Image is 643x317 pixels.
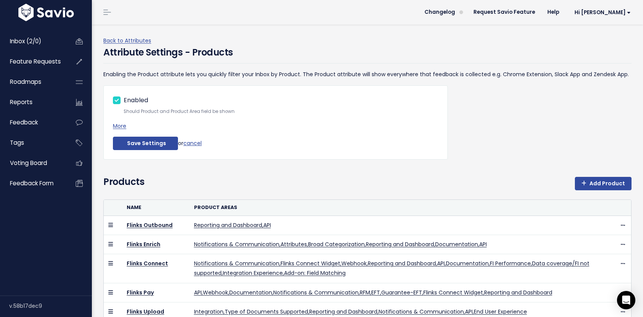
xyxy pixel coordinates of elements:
[113,137,438,150] div: or
[575,177,632,191] a: Add Product
[281,260,340,267] span: Flinks Connect Widget
[541,7,565,18] a: Help
[122,200,189,216] th: Name
[371,289,380,296] span: EFT
[124,108,438,116] small: Should Product and Product Area field be shown
[484,289,552,296] span: Reporting and Dashboard
[194,221,271,229] a: Reporting and Dashboard,API
[127,240,160,248] a: Flinks Enrich
[223,269,283,277] span: Integration Experience
[10,179,54,187] span: Feedback form
[465,308,473,315] span: API
[103,70,632,79] p: Enabling the Product attribute lets you quickly filter your Inbox by Product. The Product attribu...
[10,159,47,167] span: Voting Board
[103,175,144,196] h4: Products
[308,240,365,248] span: Broad Categorization
[474,308,527,315] span: End User Experience
[194,260,589,277] a: Notifications & Communication,Flinks Connect Widget,Webhook,Reporting and Dashboard,API,Documenta...
[437,260,445,267] span: API
[10,78,41,86] span: Roadmaps
[229,289,272,296] span: Documentation
[16,4,76,21] img: logo-white.9d6f32f41409.svg
[194,308,224,315] span: Integration
[424,10,455,15] span: Changelog
[127,260,168,267] a: Flinks Connect
[379,308,464,315] span: Notifications & Communication
[341,260,367,267] span: Webhook
[281,240,307,248] span: Attributes
[2,114,64,131] a: Feedback
[2,33,64,50] a: Inbox (2/0)
[10,139,24,147] span: Tags
[194,289,202,296] span: API
[381,289,422,296] span: Guarantee-EFT
[2,53,64,70] a: Feature Requests
[366,240,434,248] span: Reporting and Dashboard
[2,93,64,111] a: Reports
[368,260,436,267] span: Reporting and Dashboard
[2,73,64,91] a: Roadmaps
[113,137,178,150] button: Save Settings
[103,37,151,44] a: Back to Attributes
[2,134,64,152] a: Tags
[10,57,61,65] span: Feature Requests
[194,240,279,248] span: Notifications & Communication
[273,289,359,296] span: Notifications & Communication
[574,10,631,15] span: Hi [PERSON_NAME]
[194,221,262,229] span: Reporting and Dashboard
[10,118,38,126] span: Feedback
[360,289,370,296] span: RFM
[446,260,489,267] span: Documentation
[127,308,164,315] a: Flinks Upload
[490,260,531,267] span: FI Performance
[194,260,279,267] span: Notifications & Communication
[10,37,41,45] span: Inbox (2/0)
[2,154,64,172] a: Voting Board
[565,7,637,18] a: Hi [PERSON_NAME]
[189,200,615,216] th: Product Areas
[309,308,377,315] span: Reporting and Dashboard
[194,289,552,296] a: API,Webhook,Documentation,Notifications & Communication,RFM,EFT,Guarantee-EFT,Flinks Connect Widg...
[127,289,154,296] a: Flinks Pay
[194,240,487,248] a: Notifications & Communication,Attributes,Broad Categorization,Reporting and Dashboard,Documentati...
[423,289,483,296] span: Flinks Connect Widget
[10,98,33,106] span: Reports
[183,139,202,147] a: cancel
[263,221,271,229] span: API
[617,291,635,309] div: Open Intercom Messenger
[127,221,173,229] a: Flinks Outbound
[194,308,527,315] a: Integration,Type of Documents Supported,Reporting and Dashboard,Notifications & Communication,API...
[435,240,478,248] span: Documentation
[2,175,64,192] a: Feedback form
[467,7,541,18] a: Request Savio Feature
[284,269,346,277] span: Add-on: Field Matching
[113,122,126,130] a: More
[103,46,233,59] h4: Attribute Settings - Products
[479,240,487,248] span: API
[124,95,148,106] label: Enabled
[9,296,92,316] div: v.58b17dec9
[203,289,228,296] span: Webhook
[225,308,308,315] span: Type of Documents Supported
